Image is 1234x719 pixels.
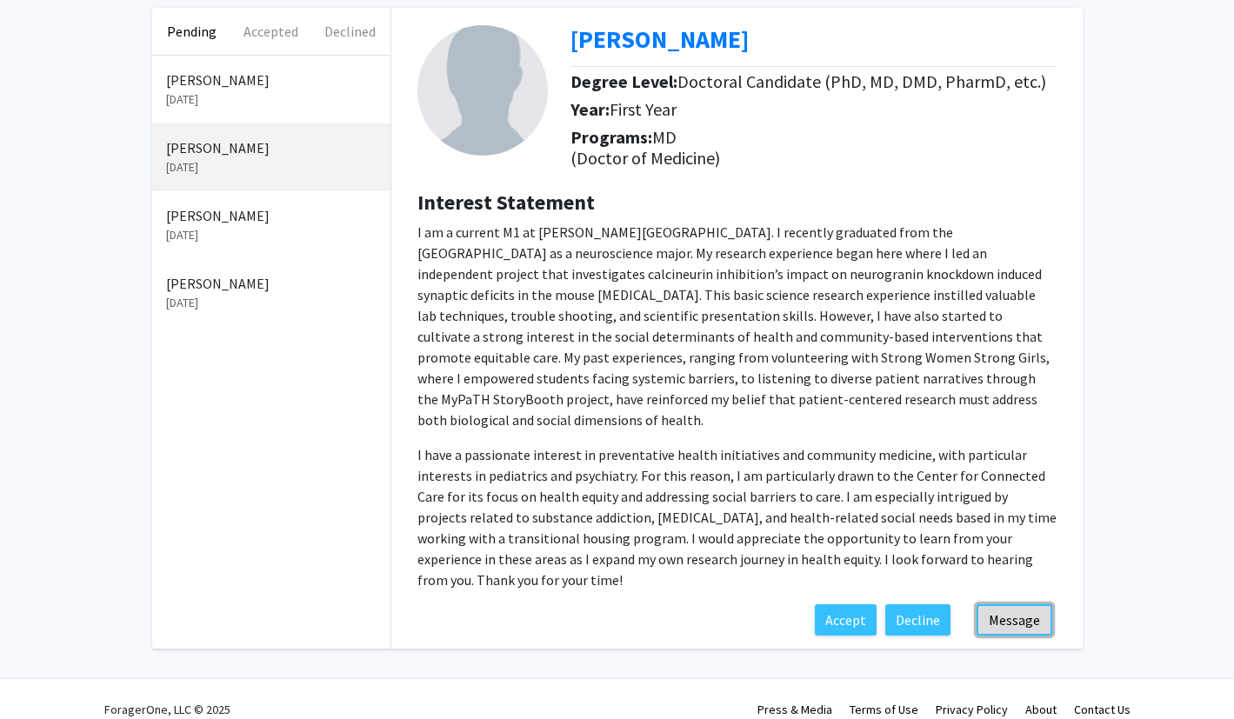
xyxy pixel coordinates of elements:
p: [DATE] [166,158,377,176]
img: Profile Picture [417,25,548,156]
span: First Year [610,98,677,120]
b: Degree Level: [570,70,677,92]
b: Programs: [570,126,652,148]
span: Doctoral Candidate (PhD, MD, DMD, PharmD, etc.) [677,70,1046,92]
p: [DATE] [166,226,377,244]
button: Message [977,604,1052,636]
a: Privacy Policy [936,702,1008,717]
iframe: Chat [13,641,74,706]
p: [PERSON_NAME] [166,70,377,90]
b: Interest Statement [417,189,595,216]
button: Declined [310,8,390,55]
button: Decline [885,604,951,636]
b: [PERSON_NAME] [570,23,749,55]
button: Accepted [231,8,310,55]
button: Pending [152,8,231,55]
a: Contact Us [1074,702,1131,717]
a: Press & Media [757,702,832,717]
button: Accept [815,604,877,636]
a: Opens in a new tab [570,23,749,55]
b: Year: [570,98,610,120]
p: [PERSON_NAME] [166,273,377,294]
a: About [1025,702,1057,717]
p: I am a current M1 at [PERSON_NAME][GEOGRAPHIC_DATA]. I recently graduated from the [GEOGRAPHIC_DA... [417,222,1057,430]
p: [DATE] [166,294,377,312]
p: [DATE] [166,90,377,109]
p: [PERSON_NAME] [166,205,377,226]
p: I have a passionate interest in preventative health initiatives and community medicine, with part... [417,444,1057,590]
span: MD (Doctor of Medicine) [570,126,720,169]
p: [PERSON_NAME] [166,137,377,158]
a: Terms of Use [850,702,918,717]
